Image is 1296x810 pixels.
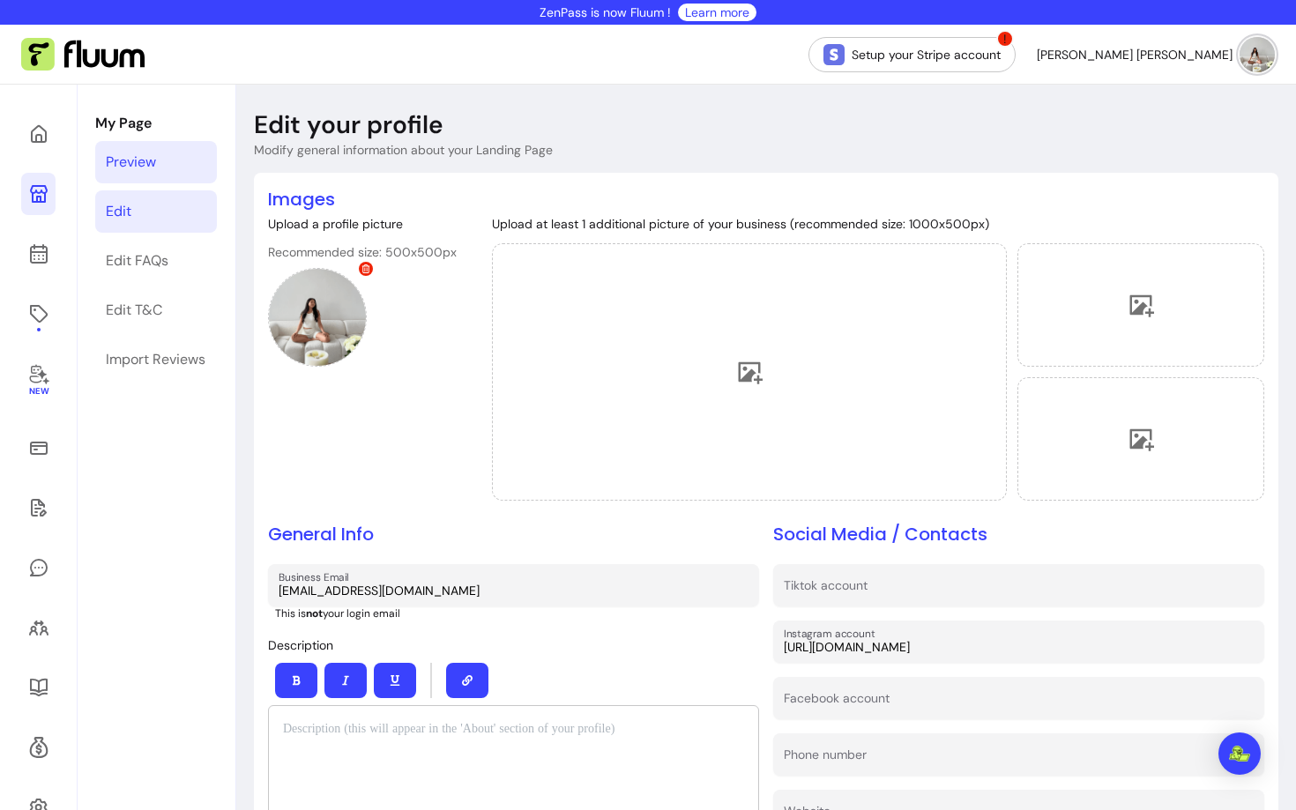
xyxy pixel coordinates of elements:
[808,37,1016,72] a: Setup your Stripe account
[106,152,156,173] div: Preview
[21,487,56,529] a: Waivers
[254,141,553,159] p: Modify general information about your Landing Page
[1037,46,1233,63] span: [PERSON_NAME] [PERSON_NAME]
[540,4,671,21] p: ZenPass is now Fluum !
[21,546,56,589] a: My Messages
[21,353,56,409] a: New
[106,300,162,321] div: Edit T&C
[21,233,56,275] a: Calendar
[784,695,1254,712] input: Facebook account
[275,606,759,621] p: This is your login email
[1240,37,1275,72] img: avatar
[106,349,205,370] div: Import Reviews
[21,606,56,649] a: Clients
[784,751,1254,769] input: Phone number
[95,141,217,183] a: Preview
[95,113,217,134] p: My Page
[21,666,56,709] a: Resources
[1037,37,1275,72] button: avatar[PERSON_NAME] [PERSON_NAME]
[21,726,56,769] a: Refer & Earn
[21,113,56,155] a: Home
[996,30,1014,48] span: !
[268,215,457,233] p: Upload a profile picture
[685,4,749,21] a: Learn more
[784,638,1254,656] input: Instagram account
[106,250,168,271] div: Edit FAQs
[306,606,323,621] b: not
[21,293,56,335] a: Offerings
[21,38,145,71] img: Fluum Logo
[268,522,759,546] h2: General Info
[773,522,1264,546] h2: Social Media / Contacts
[279,569,355,584] label: Business Email
[1218,732,1261,775] div: Open Intercom Messenger
[106,201,131,222] div: Edit
[28,386,48,398] span: New
[254,109,443,141] p: Edit your profile
[268,268,367,367] div: Profile picture
[268,243,457,261] p: Recommended size: 500x500px
[95,338,217,381] a: Import Reviews
[268,637,333,653] span: Description
[95,240,217,282] a: Edit FAQs
[21,427,56,469] a: Sales
[95,289,217,331] a: Edit T&C
[268,187,1264,212] h2: Images
[95,190,217,233] a: Edit
[492,215,1264,233] p: Upload at least 1 additional picture of your business (recommended size: 1000x500px)
[21,173,56,215] a: My Page
[279,582,749,599] input: Business Email
[269,269,366,366] img: https://d22cr2pskkweo8.cloudfront.net/e8a4015b-cb43-4fdb-b844-d4367c81dbf8
[784,582,1254,599] input: Tiktok account
[823,44,845,65] img: Stripe Icon
[784,626,881,641] label: Instagram account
